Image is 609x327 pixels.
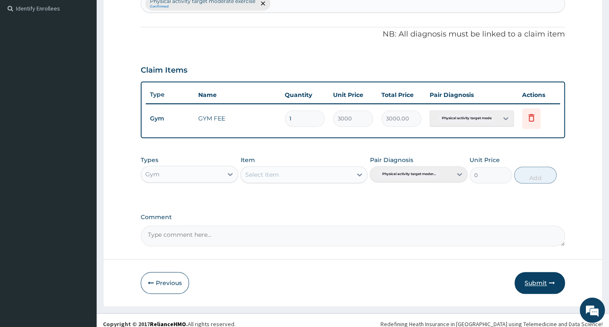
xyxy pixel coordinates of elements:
div: Gym [145,170,160,178]
textarea: Type your message and hit 'Enter' [4,229,160,259]
label: Unit Price [470,156,500,164]
td: GYM FEE [194,110,281,127]
th: Pair Diagnosis [425,86,518,103]
h3: Claim Items [141,66,187,75]
div: Chat with us now [44,47,141,58]
p: NB: All diagnosis must be linked to a claim item [141,29,565,40]
th: Actions [518,86,560,103]
label: Comment [141,214,565,221]
button: Add [514,167,556,183]
th: Unit Price [329,86,377,103]
button: Submit [514,272,565,294]
label: Pair Diagnosis [370,156,413,164]
span: We're online! [49,106,116,191]
td: Gym [146,111,194,126]
button: Previous [141,272,189,294]
th: Name [194,86,281,103]
th: Total Price [377,86,425,103]
th: Quantity [281,86,329,103]
img: d_794563401_company_1708531726252_794563401 [16,42,34,63]
th: Type [146,87,194,102]
label: Item [240,156,255,164]
label: Types [141,157,158,164]
div: Select Item [245,170,278,179]
div: Minimize live chat window [138,4,158,24]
